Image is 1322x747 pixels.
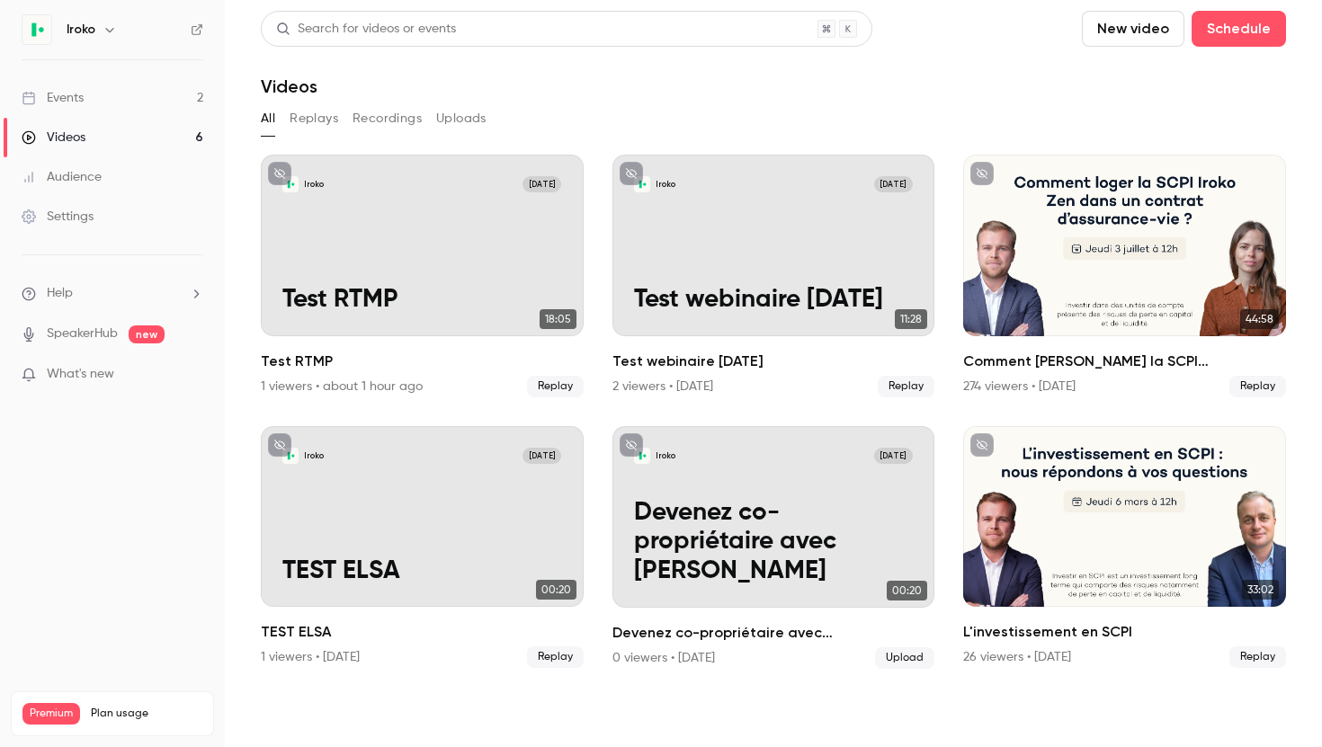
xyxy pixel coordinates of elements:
[261,155,1286,669] ul: Videos
[887,581,927,600] span: 00:20
[1082,11,1184,47] button: New video
[634,498,913,585] p: Devenez co-propriétaire avec [PERSON_NAME]
[1229,646,1286,668] span: Replay
[963,378,1076,396] div: 274 viewers • [DATE]
[963,351,1286,372] h2: Comment [PERSON_NAME] la SCPI [PERSON_NAME][DEMOGRAPHIC_DATA] dans un contrat d’assurance-vie ?
[963,155,1286,397] li: Comment loger la SCPI Iroko Zen dans un contrat d’assurance-vie ?
[261,104,275,133] button: All
[963,155,1286,397] a: 44:58Comment [PERSON_NAME] la SCPI [PERSON_NAME][DEMOGRAPHIC_DATA] dans un contrat d’assurance-vi...
[970,162,994,185] button: unpublished
[261,76,317,97] h1: Videos
[22,89,84,107] div: Events
[129,325,165,343] span: new
[47,365,114,384] span: What's new
[612,622,935,644] h2: Devenez co-propriétaire avec [PERSON_NAME]
[282,285,561,314] p: Test RTMP
[620,162,643,185] button: unpublished
[540,309,576,329] span: 18:05
[1192,11,1286,47] button: Schedule
[963,648,1071,666] div: 26 viewers • [DATE]
[612,155,935,397] li: Test webinaire sept. 2025
[1229,376,1286,397] span: Replay
[261,426,584,669] a: TEST ELSAIroko[DATE]TEST ELSA00:20TEST ELSA1 viewers • [DATE]Replay
[282,556,561,585] p: TEST ELSA
[620,433,643,457] button: unpublished
[22,129,85,147] div: Videos
[963,426,1286,669] a: 33:02L'investissement en SCPI26 viewers • [DATE]Replay
[656,450,675,461] p: Iroko
[268,162,291,185] button: unpublished
[67,21,95,39] h6: Iroko
[612,426,935,669] a: Devenez co-propriétaire avec Iroko ZenIroko[DATE]Devenez co-propriétaire avec [PERSON_NAME]00:2...
[261,11,1286,736] section: Videos
[963,621,1286,643] h2: L'investissement en SCPI
[304,179,324,190] p: Iroko
[612,155,935,397] a: Test webinaire sept. 2025Iroko[DATE]Test webinaire [DATE]11:28Test webinaire [DATE]2 viewers • [D...
[268,433,291,457] button: unpublished
[970,433,994,457] button: unpublished
[1242,580,1279,600] span: 33:02
[261,155,584,397] li: Test RTMP
[874,176,914,192] span: [DATE]
[527,376,584,397] span: Replay
[436,104,487,133] button: Uploads
[261,378,423,396] div: 1 viewers • about 1 hour ago
[523,448,562,464] span: [DATE]
[290,104,338,133] button: Replays
[91,707,202,721] span: Plan usage
[22,284,203,303] li: help-dropdown-opener
[47,325,118,343] a: SpeakerHub
[261,426,584,669] li: TEST ELSA
[963,426,1286,669] li: L'investissement en SCPI
[261,648,360,666] div: 1 viewers • [DATE]
[353,104,422,133] button: Recordings
[536,580,576,600] span: 00:20
[276,20,456,39] div: Search for videos or events
[261,621,584,643] h2: TEST ELSA
[612,351,935,372] h2: Test webinaire [DATE]
[527,646,584,668] span: Replay
[656,179,675,190] p: Iroko
[22,703,80,725] span: Premium
[22,15,51,44] img: Iroko
[874,448,914,464] span: [DATE]
[22,208,94,226] div: Settings
[304,450,324,461] p: Iroko
[523,176,562,192] span: [DATE]
[612,426,935,669] li: Devenez co-propriétaire avec Iroko Zen
[634,285,913,314] p: Test webinaire [DATE]
[1240,309,1279,329] span: 44:58
[261,351,584,372] h2: Test RTMP
[895,309,927,329] span: 11:28
[878,376,934,397] span: Replay
[261,155,584,397] a: Test RTMPIroko[DATE]Test RTMP18:05Test RTMP1 viewers • about 1 hour agoReplay
[47,284,73,303] span: Help
[612,649,715,667] div: 0 viewers • [DATE]
[22,168,102,186] div: Audience
[875,647,934,669] span: Upload
[612,378,713,396] div: 2 viewers • [DATE]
